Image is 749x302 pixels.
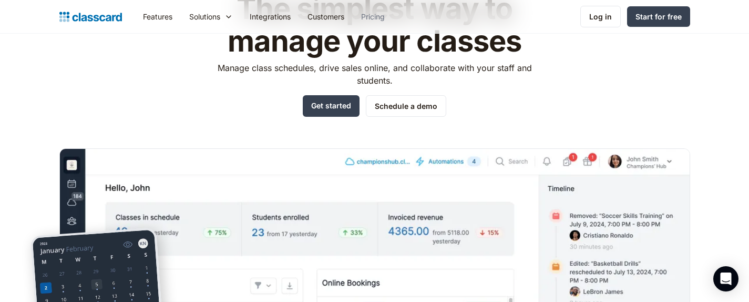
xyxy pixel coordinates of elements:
a: Integrations [241,5,299,28]
a: Logo [59,9,122,24]
p: Manage class schedules, drive sales online, and collaborate with your staff and students. [208,62,541,87]
a: Log in [580,6,621,27]
a: Features [135,5,181,28]
div: Solutions [181,5,241,28]
div: Start for free [635,11,682,22]
a: Start for free [627,6,690,27]
div: Open Intercom Messenger [713,266,738,291]
div: Log in [589,11,612,22]
a: Schedule a demo [366,95,446,117]
a: Get started [303,95,360,117]
a: Customers [299,5,353,28]
a: Pricing [353,5,393,28]
div: Solutions [189,11,220,22]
